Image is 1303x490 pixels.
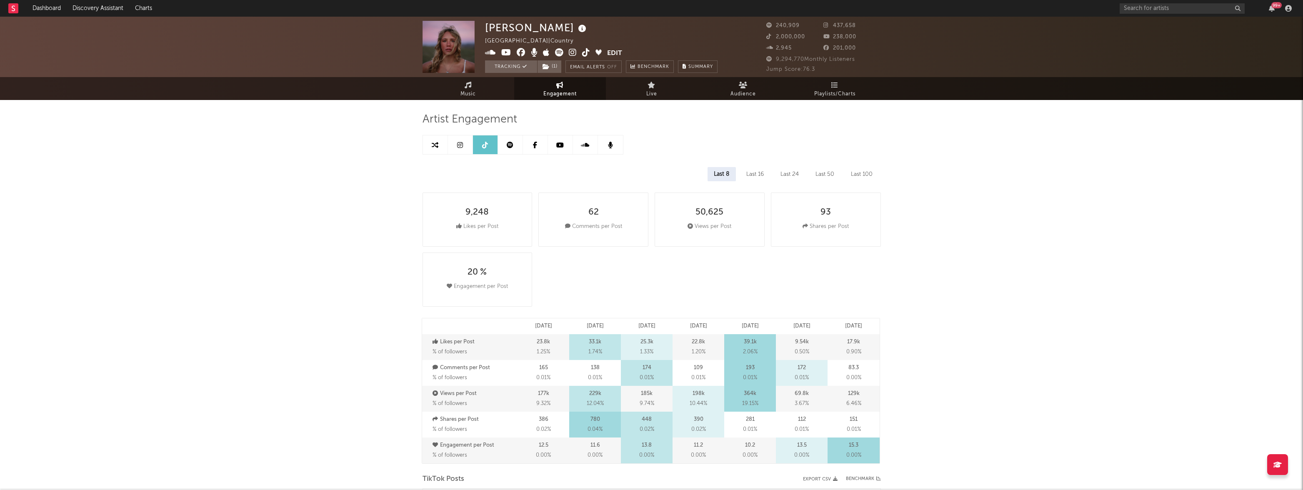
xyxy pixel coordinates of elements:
[795,399,809,409] span: 3.67 %
[433,389,516,399] p: Views per Post
[795,389,809,399] p: 69.8k
[694,440,703,450] p: 11.2
[607,48,622,59] button: Edit
[846,399,861,409] span: 6.46 %
[823,34,856,40] span: 238,000
[468,267,487,277] div: 20 %
[742,399,758,409] span: 19.15 %
[845,321,862,331] p: [DATE]
[433,440,516,450] p: Engagement per Post
[678,60,718,73] button: Summary
[536,373,550,383] span: 0.01 %
[1120,3,1245,14] input: Search for artists
[708,167,736,181] div: Last 8
[803,477,838,482] button: Export CSV
[485,60,537,73] button: Tracking
[639,450,654,460] span: 0.00 %
[590,415,600,425] p: 780
[1271,2,1282,8] div: 99 +
[589,337,601,347] p: 33.1k
[538,389,549,399] p: 177k
[638,62,669,72] span: Benchmark
[626,60,674,73] a: Benchmark
[691,373,705,383] span: 0.01 %
[433,375,467,380] span: % of followers
[740,167,770,181] div: Last 16
[539,440,548,450] p: 12.5
[641,389,653,399] p: 185k
[774,167,805,181] div: Last 24
[766,23,800,28] span: 240,909
[797,440,807,450] p: 13.5
[793,321,810,331] p: [DATE]
[820,207,831,217] div: 93
[746,363,755,373] p: 193
[690,321,707,331] p: [DATE]
[591,363,600,373] p: 138
[744,337,757,347] p: 39.1k
[543,89,577,99] span: Engagement
[694,363,703,373] p: 109
[588,207,599,217] div: 62
[698,77,789,100] a: Audience
[447,282,508,292] div: Engagement per Post
[692,337,705,347] p: 22.8k
[590,440,600,450] p: 11.6
[846,347,861,357] span: 0.90 %
[606,77,698,100] a: Live
[587,399,604,409] span: 12.04 %
[423,474,464,484] span: TikTok Posts
[846,474,881,484] a: Benchmark
[640,425,654,435] span: 0.02 %
[537,337,550,347] p: 23.8k
[789,77,881,100] a: Playlists/Charts
[848,389,860,399] p: 129k
[848,363,859,373] p: 83.3
[642,440,652,450] p: 13.8
[847,425,861,435] span: 0.01 %
[823,23,856,28] span: 437,658
[433,427,467,432] span: % of followers
[433,363,516,373] p: Comments per Post
[743,425,757,435] span: 0.01 %
[433,337,516,347] p: Likes per Post
[850,415,858,425] p: 151
[694,415,703,425] p: 390
[809,167,840,181] div: Last 50
[691,450,706,460] span: 0.00 %
[465,207,489,217] div: 9,248
[743,347,758,357] span: 2.06 %
[743,450,758,460] span: 0.00 %
[638,321,655,331] p: [DATE]
[423,115,517,125] span: Artist Engagement
[847,337,860,347] p: 17.9k
[845,167,879,181] div: Last 100
[766,34,805,40] span: 2,000,000
[795,347,809,357] span: 0.50 %
[433,415,516,425] p: Shares per Post
[537,347,550,357] span: 1.25 %
[730,89,756,99] span: Audience
[744,389,756,399] p: 364k
[587,321,604,331] p: [DATE]
[690,399,707,409] span: 10.44 %
[607,65,617,70] em: Off
[803,222,849,232] div: Shares per Post
[795,337,809,347] p: 9.54k
[536,399,550,409] span: 9.32 %
[795,373,809,383] span: 0.01 %
[537,60,562,73] span: ( 1 )
[766,57,855,62] span: 9,294,770 Monthly Listeners
[688,222,731,232] div: Views per Post
[588,450,603,460] span: 0.00 %
[643,363,651,373] p: 174
[849,440,858,450] p: 15.3
[514,77,606,100] a: Engagement
[798,363,806,373] p: 172
[433,452,467,458] span: % of followers
[640,347,653,357] span: 1.33 %
[535,321,552,331] p: [DATE]
[766,45,792,51] span: 2,945
[745,440,755,450] p: 10.2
